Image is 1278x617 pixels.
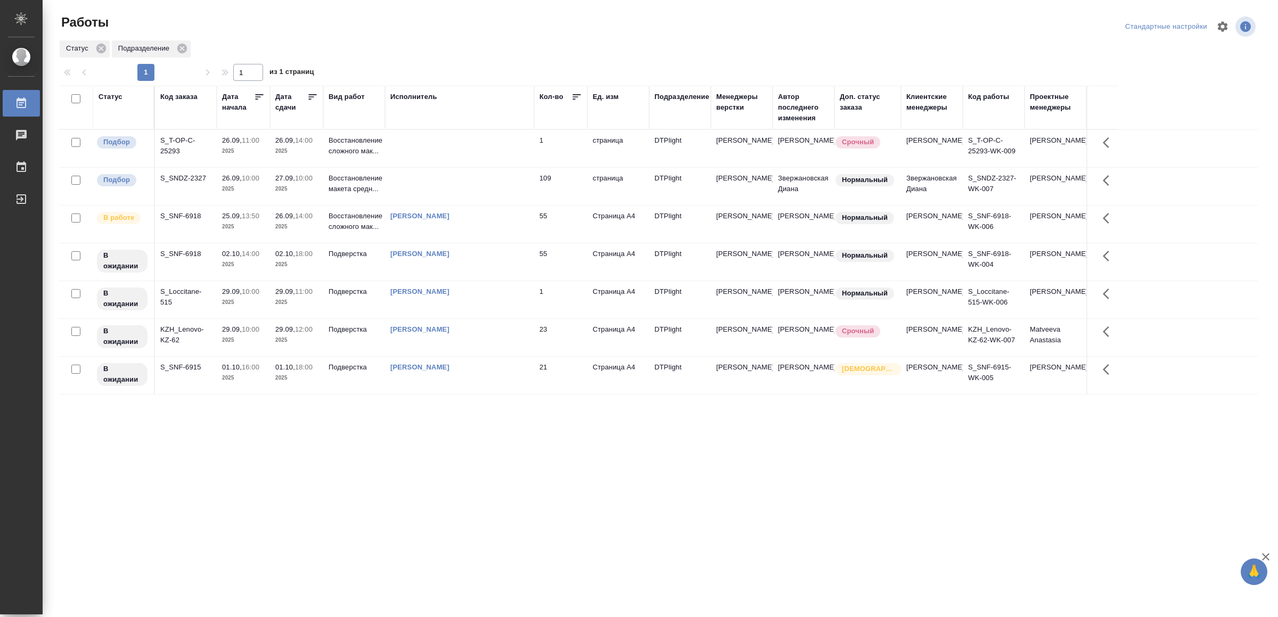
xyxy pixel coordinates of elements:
p: Нормальный [842,175,888,185]
td: Страница А4 [587,319,649,356]
span: Работы [59,14,109,31]
p: 2025 [275,297,318,308]
p: 02.10, [275,250,295,258]
div: Код заказа [160,92,198,102]
button: Здесь прячутся важные кнопки [1096,168,1122,193]
p: 2025 [275,259,318,270]
td: Страница А4 [587,281,649,318]
td: Страница А4 [587,205,649,243]
span: Настроить таблицу [1210,14,1235,39]
td: 109 [534,168,587,205]
p: В работе [103,212,134,223]
td: [PERSON_NAME] [901,319,963,356]
p: 26.09, [222,174,242,182]
td: Звержановская Диана [773,168,834,205]
button: Здесь прячутся важные кнопки [1096,205,1122,231]
p: 2025 [275,335,318,345]
div: Дата сдачи [275,92,307,113]
td: [PERSON_NAME] [901,281,963,318]
p: 2025 [275,373,318,383]
a: [PERSON_NAME] [390,363,449,371]
p: 12:00 [295,325,313,333]
p: [PERSON_NAME] [716,286,767,297]
p: В ожидании [103,250,141,272]
td: DTPlight [649,243,711,281]
td: DTPlight [649,205,711,243]
td: DTPlight [649,168,711,205]
div: S_SNDZ-2327 [160,173,211,184]
div: Вид работ [329,92,365,102]
a: [PERSON_NAME] [390,250,449,258]
a: [PERSON_NAME] [390,325,449,333]
p: Нормальный [842,250,888,261]
td: [PERSON_NAME] [1025,205,1086,243]
p: 27.09, [275,174,295,182]
span: 🙏 [1245,561,1263,583]
p: Подверстка [329,324,380,335]
p: Подбор [103,137,130,147]
p: 11:00 [242,136,259,144]
p: 11:00 [295,287,313,295]
p: [PERSON_NAME] [716,362,767,373]
td: S_SNDZ-2327-WK-007 [963,168,1025,205]
p: 2025 [222,146,265,157]
div: KZH_Lenovo-KZ-62 [160,324,211,345]
td: [PERSON_NAME] [773,243,834,281]
button: 🙏 [1241,558,1267,585]
td: [PERSON_NAME] [1025,281,1086,318]
td: DTPlight [649,130,711,167]
button: Здесь прячутся важные кнопки [1096,243,1122,269]
div: Можно подбирать исполнителей [96,173,149,187]
div: Автор последнего изменения [778,92,829,124]
p: Восстановление сложного мак... [329,135,380,157]
div: Проектные менеджеры [1030,92,1081,113]
div: Статус [60,40,110,57]
p: В ожидании [103,364,141,385]
span: из 1 страниц [269,65,314,81]
p: 26.09, [222,136,242,144]
div: Кол-во [539,92,563,102]
p: 2025 [275,146,318,157]
p: 29.09, [275,287,295,295]
td: DTPlight [649,319,711,356]
p: 29.09, [222,325,242,333]
p: 2025 [222,259,265,270]
p: 10:00 [242,174,259,182]
p: 14:00 [242,250,259,258]
p: Подверстка [329,286,380,297]
p: 13:50 [242,212,259,220]
td: 21 [534,357,587,394]
div: S_T-OP-C-25293 [160,135,211,157]
td: 1 [534,130,587,167]
td: [PERSON_NAME] [1025,168,1086,205]
p: 10:00 [295,174,313,182]
td: [PERSON_NAME] [901,357,963,394]
p: Срочный [842,326,874,336]
p: Подверстка [329,249,380,259]
span: Посмотреть информацию [1235,17,1258,37]
p: Нормальный [842,288,888,299]
p: 25.09, [222,212,242,220]
p: 10:00 [242,287,259,295]
td: S_SNF-6915-WK-005 [963,357,1025,394]
td: [PERSON_NAME] [773,357,834,394]
p: Статус [66,43,92,54]
td: страница [587,168,649,205]
p: [PERSON_NAME] [716,249,767,259]
div: Подразделение [654,92,709,102]
td: [PERSON_NAME] [773,130,834,167]
td: Звержановская Диана [901,168,963,205]
p: [PERSON_NAME] [716,324,767,335]
td: [PERSON_NAME] [773,205,834,243]
div: split button [1123,19,1210,35]
div: S_SNF-6918 [160,211,211,221]
td: страница [587,130,649,167]
div: Дата начала [222,92,254,113]
td: [PERSON_NAME] [901,243,963,281]
div: Доп. статус заказа [840,92,896,113]
td: [PERSON_NAME] [1025,130,1086,167]
td: 23 [534,319,587,356]
p: 18:00 [295,250,313,258]
p: Подразделение [118,43,173,54]
p: 29.09, [222,287,242,295]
